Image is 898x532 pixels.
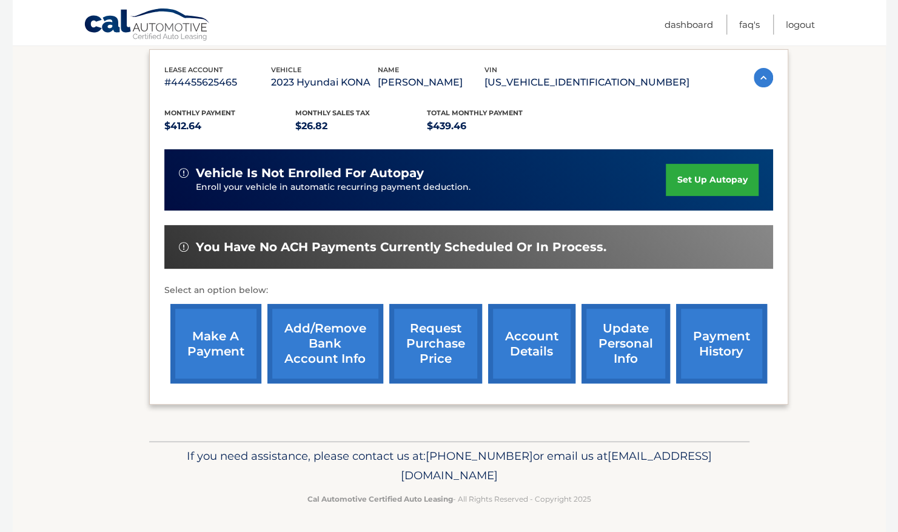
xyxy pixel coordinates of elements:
a: make a payment [170,304,261,383]
p: 2023 Hyundai KONA [271,74,378,91]
a: set up autopay [666,164,758,196]
span: [EMAIL_ADDRESS][DOMAIN_NAME] [401,449,712,482]
a: Cal Automotive [84,8,211,43]
img: alert-white.svg [179,168,189,178]
a: request purchase price [389,304,482,383]
strong: Cal Automotive Certified Auto Leasing [307,494,453,503]
a: Add/Remove bank account info [267,304,383,383]
span: name [378,66,399,74]
p: If you need assistance, please contact us at: or email us at [157,446,742,485]
span: lease account [164,66,223,74]
a: payment history [676,304,767,383]
p: [US_VEHICLE_IDENTIFICATION_NUMBER] [484,74,689,91]
img: alert-white.svg [179,242,189,252]
a: account details [488,304,575,383]
p: $26.82 [295,118,427,135]
a: FAQ's [739,15,760,35]
span: Monthly Payment [164,109,235,117]
p: Select an option below: [164,283,773,298]
p: #44455625465 [164,74,271,91]
span: You have no ACH payments currently scheduled or in process. [196,240,606,255]
p: $439.46 [427,118,558,135]
span: vehicle is not enrolled for autopay [196,166,424,181]
span: vin [484,66,497,74]
a: Dashboard [665,15,713,35]
span: Monthly sales Tax [295,109,370,117]
img: accordion-active.svg [754,68,773,87]
a: update personal info [581,304,670,383]
p: - All Rights Reserved - Copyright 2025 [157,493,742,505]
span: Total Monthly Payment [427,109,523,117]
p: [PERSON_NAME] [378,74,484,91]
a: Logout [786,15,815,35]
span: vehicle [271,66,301,74]
span: [PHONE_NUMBER] [426,449,533,463]
p: $412.64 [164,118,296,135]
p: Enroll your vehicle in automatic recurring payment deduction. [196,181,666,194]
